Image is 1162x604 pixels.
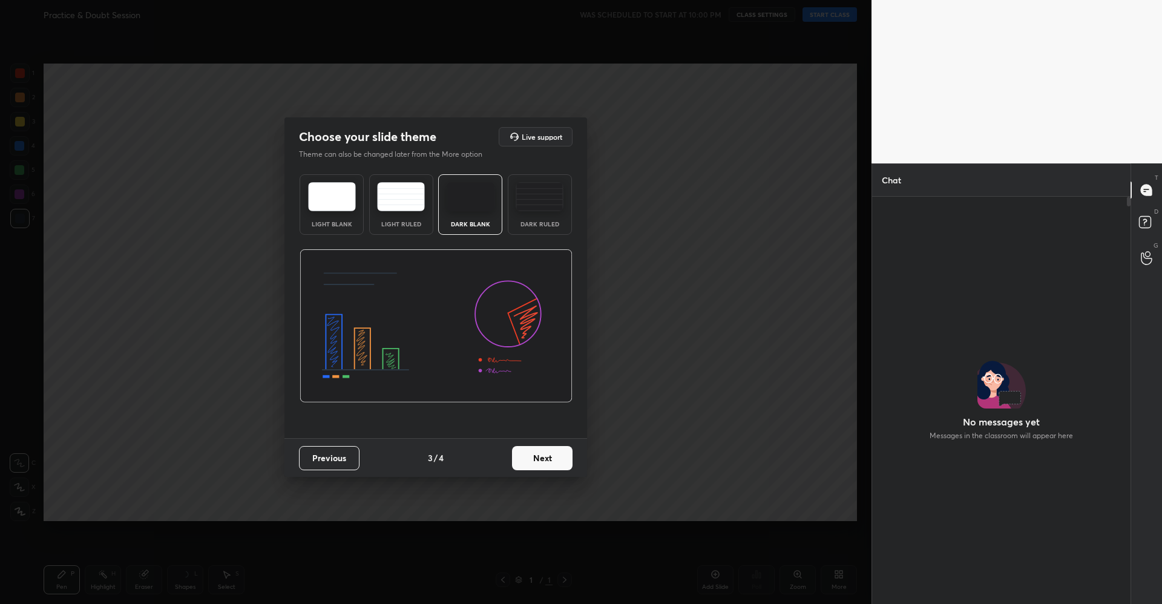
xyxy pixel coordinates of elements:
[308,182,356,211] img: lightTheme.e5ed3b09.svg
[377,221,425,227] div: Light Ruled
[516,182,563,211] img: darkRuledTheme.de295e13.svg
[1154,241,1158,250] p: G
[439,451,444,464] h4: 4
[299,446,359,470] button: Previous
[300,249,573,403] img: darkThemeBanner.d06ce4a2.svg
[522,133,562,140] h5: Live support
[446,221,494,227] div: Dark Blank
[872,164,911,196] p: Chat
[512,446,573,470] button: Next
[447,182,494,211] img: darkTheme.f0cc69e5.svg
[299,149,495,160] p: Theme can also be changed later from the More option
[434,451,438,464] h4: /
[428,451,433,464] h4: 3
[1154,207,1158,216] p: D
[307,221,356,227] div: Light Blank
[1155,173,1158,182] p: T
[299,129,436,145] h2: Choose your slide theme
[377,182,425,211] img: lightRuledTheme.5fabf969.svg
[516,221,564,227] div: Dark Ruled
